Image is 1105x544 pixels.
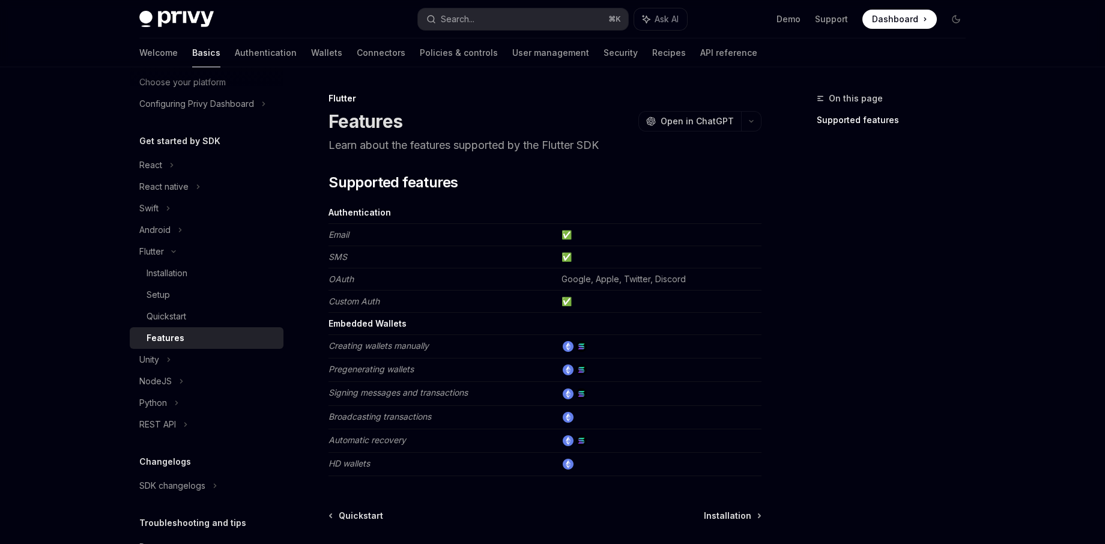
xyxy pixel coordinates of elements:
div: Configuring Privy Dashboard [139,97,254,111]
a: Installation [130,262,283,284]
a: Dashboard [862,10,937,29]
h5: Changelogs [139,455,191,469]
td: ✅ [557,291,761,313]
strong: Embedded Wallets [328,318,407,328]
div: Flutter [139,244,164,259]
img: ethereum.png [563,364,574,375]
a: Authentication [235,38,297,67]
td: ✅ [557,224,761,246]
span: ⌘ K [608,14,621,24]
img: dark logo [139,11,214,28]
div: Flutter [328,92,761,104]
button: Search...⌘K [418,8,628,30]
div: React native [139,180,189,194]
em: OAuth [328,274,354,284]
h1: Features [328,110,402,132]
div: Quickstart [147,309,186,324]
td: ✅ [557,246,761,268]
span: Installation [704,510,751,522]
a: Support [815,13,848,25]
a: Installation [704,510,760,522]
em: Email [328,229,349,240]
div: Search... [441,12,474,26]
div: NodeJS [139,374,172,388]
p: Learn about the features supported by the Flutter SDK [328,137,761,154]
a: Recipes [652,38,686,67]
em: Pregenerating wallets [328,364,414,374]
span: Open in ChatGPT [661,115,734,127]
em: Broadcasting transactions [328,411,431,422]
a: Connectors [357,38,405,67]
strong: Authentication [328,207,391,217]
div: Python [139,396,167,410]
button: Toggle dark mode [946,10,966,29]
em: Signing messages and transactions [328,387,468,397]
span: Quickstart [339,510,383,522]
div: Android [139,223,171,237]
button: Ask AI [634,8,687,30]
div: Features [147,331,184,345]
a: Supported features [817,110,975,130]
h5: Troubleshooting and tips [139,516,246,530]
a: Basics [192,38,220,67]
a: Welcome [139,38,178,67]
img: solana.png [576,364,587,375]
a: Setup [130,284,283,306]
img: ethereum.png [563,459,574,470]
a: Quickstart [130,306,283,327]
a: Quickstart [330,510,383,522]
a: Features [130,327,283,349]
span: Ask AI [655,13,679,25]
em: SMS [328,252,347,262]
a: User management [512,38,589,67]
em: Automatic recovery [328,435,406,445]
span: On this page [829,91,883,106]
img: solana.png [576,435,587,446]
div: Unity [139,352,159,367]
em: Creating wallets manually [328,340,429,351]
div: Installation [147,266,187,280]
a: Policies & controls [420,38,498,67]
img: ethereum.png [563,388,574,399]
div: Setup [147,288,170,302]
div: Swift [139,201,159,216]
span: Supported features [328,173,458,192]
a: API reference [700,38,757,67]
span: Dashboard [872,13,918,25]
img: ethereum.png [563,341,574,352]
a: Security [604,38,638,67]
button: Open in ChatGPT [638,111,741,131]
div: React [139,158,162,172]
div: REST API [139,417,176,432]
div: SDK changelogs [139,479,205,493]
em: Custom Auth [328,296,380,306]
img: solana.png [576,388,587,399]
img: solana.png [576,341,587,352]
h5: Get started by SDK [139,134,220,148]
td: Google, Apple, Twitter, Discord [557,268,761,291]
a: Demo [777,13,801,25]
img: ethereum.png [563,412,574,423]
img: ethereum.png [563,435,574,446]
em: HD wallets [328,458,370,468]
a: Wallets [311,38,342,67]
